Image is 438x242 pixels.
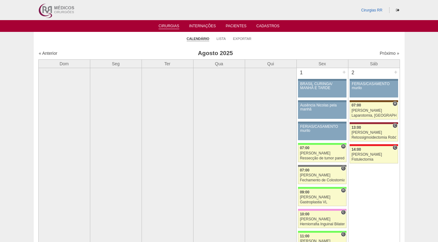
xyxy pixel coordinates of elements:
[341,166,346,171] span: Consultório
[380,51,399,56] a: Próximo »
[256,24,279,30] a: Cadastros
[351,109,396,113] div: [PERSON_NAME]
[298,123,346,140] a: FÉRIAS/CASAMENTO murilo
[342,68,347,76] div: +
[38,59,90,68] th: Dom
[348,68,358,77] div: 2
[341,210,346,215] span: Consultório
[300,82,344,90] div: BRASIL CURINGA/ MANHÃ E TARDE
[350,81,398,97] a: FÉRIAS/CASAMENTO murilo
[300,200,345,204] div: Gastroplastia VL
[352,82,396,90] div: FÉRIAS/CASAMENTO murilo
[39,51,57,56] a: « Anterior
[350,146,398,163] a: C 14:00 [PERSON_NAME] Fistulectomia
[298,209,346,211] div: Key: Albert Einstein
[187,37,209,41] a: Calendário
[350,122,398,124] div: Key: Sírio Libanês
[300,146,309,150] span: 07:00
[351,158,396,162] div: Fistulectomia
[361,8,382,12] a: Cirurgias RR
[298,189,346,206] a: H 09:00 [PERSON_NAME] Gastroplastia VL
[193,59,245,68] th: Qua
[350,144,398,146] div: Key: Assunção
[298,122,346,123] div: Key: Aviso
[226,24,246,30] a: Pacientes
[300,125,344,133] div: FÉRIAS/CASAMENTO murilo
[298,102,346,119] a: Ausência Nicolas pela manhã
[298,231,346,233] div: Key: Brasil
[90,59,142,68] th: Seg
[300,178,345,182] div: Fechamento de Colostomia ou Enterostomia
[393,145,397,150] span: Consultório
[298,145,346,162] a: H 07:00 [PERSON_NAME] Ressecção de tumor parede abdominal pélvica
[300,222,345,226] div: Herniorrafia Inguinal Bilateral
[396,8,399,12] i: Sair
[159,24,179,29] a: Cirurgias
[350,124,398,141] a: C 13:00 [PERSON_NAME] Retossigmoidectomia Robótica
[245,59,296,68] th: Qui
[393,101,397,106] span: Hospital
[300,190,309,194] span: 09:00
[393,123,397,128] span: Consultório
[217,37,226,41] a: Lista
[298,79,346,81] div: Key: Aviso
[341,144,346,149] span: Hospital
[298,143,346,145] div: Key: Brasil
[350,102,398,119] a: H 07:00 [PERSON_NAME] Laparotomia, [GEOGRAPHIC_DATA], Drenagem, Bridas
[298,187,346,189] div: Key: Brasil
[125,49,305,58] h3: Agosto 2025
[298,165,346,167] div: Key: Santa Catarina
[298,167,346,184] a: C 07:00 [PERSON_NAME] Fechamento de Colostomia ou Enterostomia
[300,156,345,160] div: Ressecção de tumor parede abdominal pélvica
[298,81,346,97] a: BRASIL CURINGA/ MANHÃ E TARDE
[233,37,252,41] a: Exportar
[351,103,361,107] span: 07:00
[300,217,345,221] div: [PERSON_NAME]
[142,59,193,68] th: Ter
[300,168,309,172] span: 07:00
[300,212,309,216] span: 10:00
[300,151,345,155] div: [PERSON_NAME]
[298,100,346,102] div: Key: Aviso
[351,147,361,152] span: 14:00
[393,68,398,76] div: +
[300,195,345,199] div: [PERSON_NAME]
[348,59,400,68] th: Sáb
[351,125,361,130] span: 13:00
[351,131,396,135] div: [PERSON_NAME]
[351,153,396,157] div: [PERSON_NAME]
[351,136,396,140] div: Retossigmoidectomia Robótica
[300,173,345,177] div: [PERSON_NAME]
[189,24,216,30] a: Internações
[298,211,346,228] a: C 10:00 [PERSON_NAME] Herniorrafia Inguinal Bilateral
[297,68,306,77] div: 1
[300,234,309,238] span: 11:00
[350,100,398,102] div: Key: Santa Joana
[300,103,344,111] div: Ausência Nicolas pela manhã
[341,188,346,193] span: Hospital
[351,114,396,118] div: Laparotomia, [GEOGRAPHIC_DATA], Drenagem, Bridas
[296,59,348,68] th: Sex
[341,232,346,237] span: Consultório
[350,79,398,81] div: Key: Aviso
